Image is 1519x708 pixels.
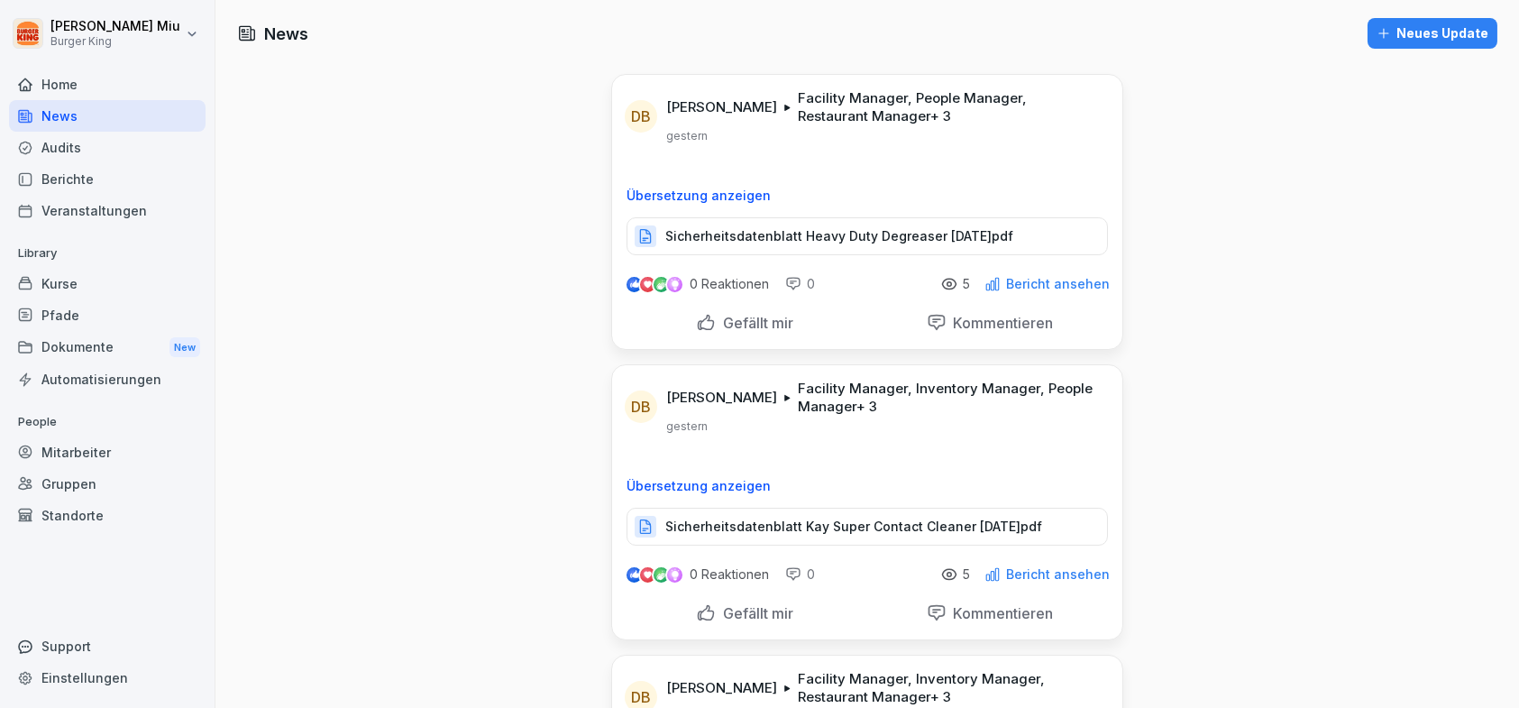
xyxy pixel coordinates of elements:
div: DB [625,391,657,423]
button: Neues Update [1368,18,1497,49]
p: Sicherheitsdatenblatt Heavy Duty Degreaser [DATE]pdf [665,227,1013,245]
a: Einstellungen [9,662,206,694]
p: 0 Reaktionen [690,567,769,582]
img: celebrate [654,277,669,292]
div: Support [9,630,206,662]
a: Mitarbeiter [9,437,206,468]
p: Übersetzung anzeigen [627,479,1108,493]
a: Pfade [9,299,206,331]
div: 0 [785,565,815,584]
div: 0 [785,275,815,293]
p: People [9,408,206,437]
p: Facility Manager, People Manager, Restaurant Manager + 3 [798,89,1101,125]
p: Gefällt mir [716,314,793,332]
p: Kommentieren [947,314,1054,332]
p: [PERSON_NAME] [666,679,777,697]
a: Home [9,69,206,100]
p: Burger King [50,35,180,48]
a: Gruppen [9,468,206,500]
p: Facility Manager, Inventory Manager, People Manager + 3 [798,380,1101,416]
p: Bericht ansehen [1006,567,1110,582]
img: celebrate [654,567,669,583]
a: Automatisierungen [9,363,206,395]
p: Facility Manager, Inventory Manager, Restaurant Manager + 3 [798,670,1101,706]
p: [PERSON_NAME] Miu [50,19,180,34]
a: News [9,100,206,132]
div: Dokumente [9,331,206,364]
p: [PERSON_NAME] [666,389,777,407]
a: Veranstaltungen [9,195,206,226]
img: inspiring [667,276,682,292]
div: Neues Update [1377,23,1488,43]
img: like [627,567,642,582]
p: 5 [963,277,970,291]
a: Kurse [9,268,206,299]
a: Standorte [9,500,206,531]
img: love [641,568,654,582]
p: 5 [963,567,970,582]
p: Sicherheitsdatenblatt Kay Super Contact Cleaner [DATE]pdf [665,518,1042,536]
img: love [641,278,654,291]
img: inspiring [667,566,682,583]
p: Gefällt mir [716,604,793,622]
img: like [627,277,642,291]
a: Audits [9,132,206,163]
p: Bericht ansehen [1006,277,1110,291]
h1: News [264,22,308,46]
p: Library [9,239,206,268]
a: DokumenteNew [9,331,206,364]
p: 0 Reaktionen [690,277,769,291]
a: Sicherheitsdatenblatt Heavy Duty Degreaser [DATE]pdf [627,233,1108,251]
p: gestern [666,419,708,434]
a: Berichte [9,163,206,195]
p: [PERSON_NAME] [666,98,777,116]
div: New [169,337,200,358]
a: Sicherheitsdatenblatt Kay Super Contact Cleaner [DATE]pdf [627,523,1108,541]
p: Übersetzung anzeigen [627,188,1108,203]
div: DB [625,100,657,133]
p: gestern [666,129,708,143]
p: Kommentieren [947,604,1054,622]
